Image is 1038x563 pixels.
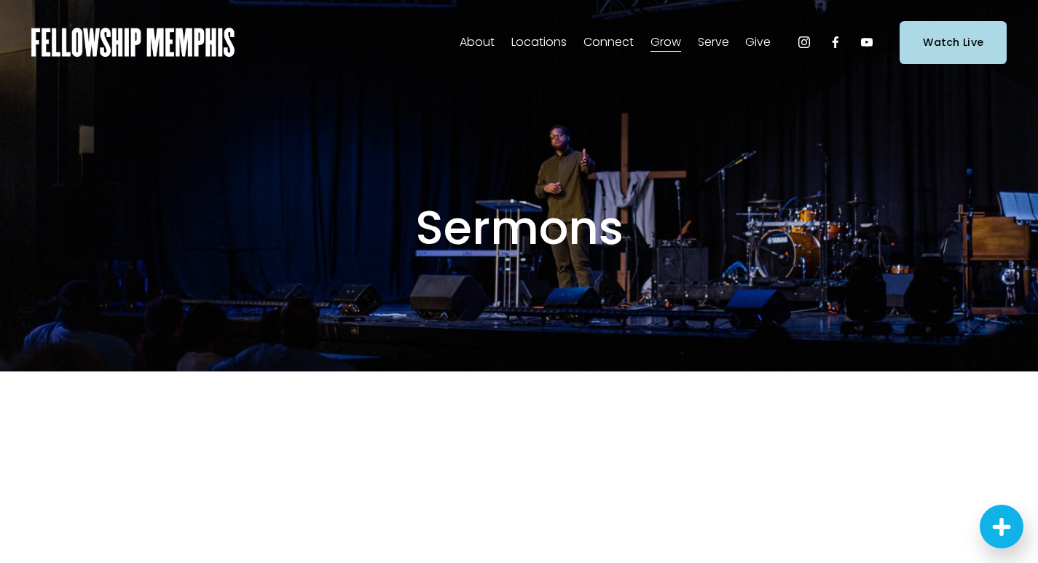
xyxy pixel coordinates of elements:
img: Fellowship Memphis [31,28,235,57]
a: Instagram [797,35,811,50]
a: folder dropdown [698,31,729,54]
a: folder dropdown [745,31,771,54]
span: Grow [650,32,681,53]
span: About [460,32,495,53]
a: folder dropdown [650,31,681,54]
a: YouTube [860,35,874,50]
h1: Sermons [192,200,847,257]
a: folder dropdown [583,31,634,54]
span: Give [745,32,771,53]
span: Connect [583,32,634,53]
span: Serve [698,32,729,53]
span: Locations [511,32,567,53]
a: Watch Live [900,21,1007,64]
a: folder dropdown [511,31,567,54]
a: folder dropdown [460,31,495,54]
a: Facebook [828,35,843,50]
